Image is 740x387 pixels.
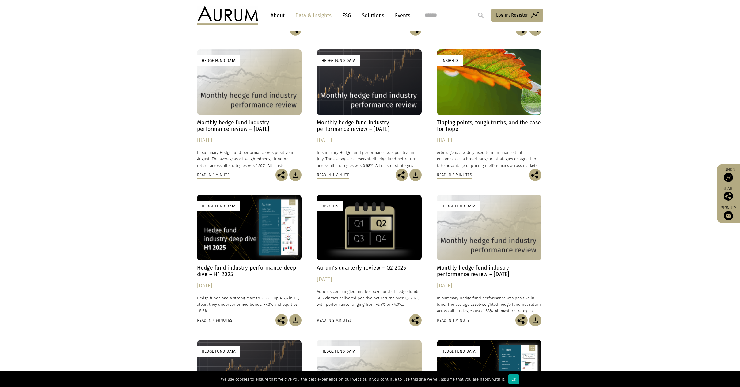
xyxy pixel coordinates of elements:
[197,49,302,169] a: Hedge Fund Data Monthly hedge fund industry performance review – [DATE] [DATE] In summary Hedge f...
[317,346,360,356] div: Hedge Fund Data
[317,288,422,308] p: Aurum’s commingled and bespoke fund of hedge funds $US classes delivered positive net returns ove...
[197,136,302,145] div: [DATE]
[359,10,387,21] a: Solutions
[515,314,528,326] img: Share this post
[409,314,422,326] img: Share this post
[437,195,542,314] a: Hedge Fund Data Monthly hedge fund industry performance review – [DATE] [DATE] In summary Hedge f...
[289,314,302,326] img: Download Article
[317,49,422,169] a: Hedge Fund Data Monthly hedge fund industry performance review – [DATE] [DATE] In summary Hedge f...
[197,295,302,314] p: Hedge funds had a strong start to 2025 – up 4.5% in H1, albeit they underperformed bonds, +7.3% a...
[317,275,422,284] div: [DATE]
[724,173,733,182] img: Access Funds
[197,149,302,169] p: In summary Hedge fund performance was positive in August. The average hedge fund net return acros...
[437,49,542,169] a: Insights Tipping points, tough truths, and the case for hope [DATE] Arbitrage is a widely used te...
[437,282,542,290] div: [DATE]
[317,317,352,324] div: Read in 3 minutes
[437,149,542,169] p: Arbitrage is a widely used term in finance that encompasses a broad range of strategies designed ...
[437,172,472,178] div: Read in 3 minutes
[437,295,542,314] p: In summary Hedge fund performance was positive in June. The average asset-weighted hedge fund net...
[724,192,733,201] img: Share this post
[317,120,422,132] h4: Monthly hedge fund industry performance review – [DATE]
[437,201,480,211] div: Hedge Fund Data
[437,317,469,324] div: Read in 1 minute
[529,169,541,181] img: Share this post
[275,169,288,181] img: Share this post
[197,265,302,278] h4: Hedge fund industry performance deep dive – H1 2025
[317,265,422,271] h4: Aurum’s quarterly review – Q2 2025
[197,195,302,314] a: Hedge Fund Data Hedge fund industry performance deep dive – H1 2025 [DATE] Hedge funds had a stro...
[339,10,354,21] a: ESG
[234,157,261,161] span: asset-weighted
[197,317,232,324] div: Read in 4 minutes
[197,201,240,211] div: Hedge Fund Data
[317,55,360,66] div: Hedge Fund Data
[409,169,422,181] img: Download Article
[437,265,542,278] h4: Monthly hedge fund industry performance review – [DATE]
[720,167,737,182] a: Funds
[197,282,302,290] div: [DATE]
[724,211,733,220] img: Sign up to our newsletter
[275,314,288,326] img: Share this post
[396,169,408,181] img: Share this post
[317,195,422,314] a: Insights Aurum’s quarterly review – Q2 2025 [DATE] Aurum’s commingled and bespoke fund of hedge f...
[529,314,541,326] img: Download Article
[437,55,463,66] div: Insights
[437,136,542,145] div: [DATE]
[289,169,302,181] img: Download Article
[317,136,422,145] div: [DATE]
[197,55,240,66] div: Hedge Fund Data
[347,157,375,161] span: asset-weighted
[508,374,519,384] div: Ok
[475,9,487,21] input: Submit
[437,120,542,132] h4: Tipping points, tough truths, and the case for hope
[496,11,528,19] span: Log in/Register
[292,10,335,21] a: Data & Insights
[197,172,230,178] div: Read in 1 minute
[197,6,258,25] img: Aurum
[197,120,302,132] h4: Monthly hedge fund industry performance review – [DATE]
[392,10,410,21] a: Events
[720,187,737,201] div: Share
[317,172,349,178] div: Read in 1 minute
[720,205,737,220] a: Sign up
[317,201,343,211] div: Insights
[317,149,422,169] p: In summary Hedge fund performance was positive in July. The average hedge fund net return across ...
[491,9,543,22] a: Log in/Register
[437,346,480,356] div: Hedge Fund Data
[268,10,288,21] a: About
[197,346,240,356] div: Hedge Fund Data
